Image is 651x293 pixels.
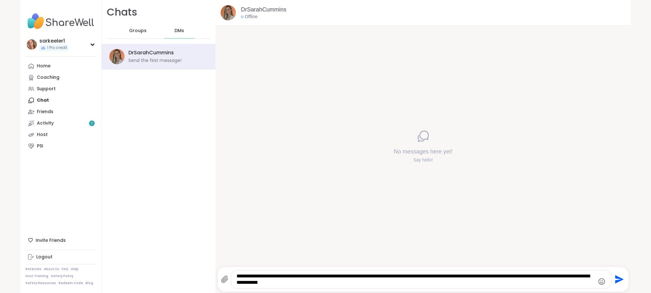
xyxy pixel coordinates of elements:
a: PSI [25,140,96,152]
h4: No messages here yet! [394,147,452,155]
div: Say hello! [394,157,452,163]
a: Home [25,60,96,72]
div: Coaching [37,74,59,81]
button: Send [611,272,626,287]
a: About Us [44,267,59,271]
div: Offline [241,14,257,20]
a: Activity1 [25,118,96,129]
div: Logout [36,254,52,260]
h1: Chats [107,5,137,19]
img: https://sharewell-space-live.sfo3.digitaloceanspaces.com/user-generated/b83244e3-9888-4f59-acb3-5... [109,49,125,64]
div: DrSarahCummins [128,49,174,56]
button: Emoji picker [598,278,606,285]
a: Redeem Code [58,281,83,285]
a: Blog [86,281,93,285]
div: Home [37,63,51,69]
a: Safety Resources [25,281,56,285]
div: Support [37,86,56,92]
a: Support [25,83,96,95]
a: Logout [25,251,96,263]
a: Help [71,267,79,271]
span: Groups [129,28,147,34]
img: https://sharewell-space-live.sfo3.digitaloceanspaces.com/user-generated/b83244e3-9888-4f59-acb3-5... [221,5,236,20]
div: Invite Friends [25,235,96,246]
textarea: Type your message [236,273,595,286]
a: Referrals [25,267,41,271]
span: DMs [175,28,184,34]
a: Host Training [25,274,48,278]
div: Send the first message! [128,58,182,64]
div: PSI [37,143,43,149]
span: 1 [91,121,93,126]
div: Friends [37,109,53,115]
a: Coaching [25,72,96,83]
div: sarkeeler1 [39,37,68,44]
a: Friends [25,106,96,118]
a: Host [25,129,96,140]
span: 1 Pro credit [47,45,67,51]
img: ShareWell Nav Logo [25,10,96,32]
img: sarkeeler1 [27,39,37,50]
a: Safety Policy [51,274,73,278]
div: Activity [37,120,54,126]
div: Host [37,132,48,138]
a: FAQ [62,267,68,271]
a: DrSarahCummins [241,6,286,14]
